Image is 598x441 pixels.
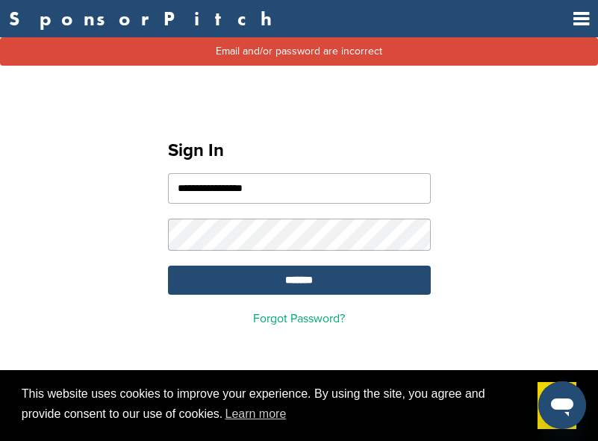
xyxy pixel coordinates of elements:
[9,9,281,28] a: SponsorPitch
[538,381,586,429] iframe: Button to launch messaging window
[168,137,431,164] h1: Sign In
[253,311,345,326] a: Forgot Password?
[538,382,576,430] a: dismiss cookie message
[222,403,288,425] a: learn more about cookies
[22,385,526,425] span: This website uses cookies to improve your experience. By using the site, you agree and provide co...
